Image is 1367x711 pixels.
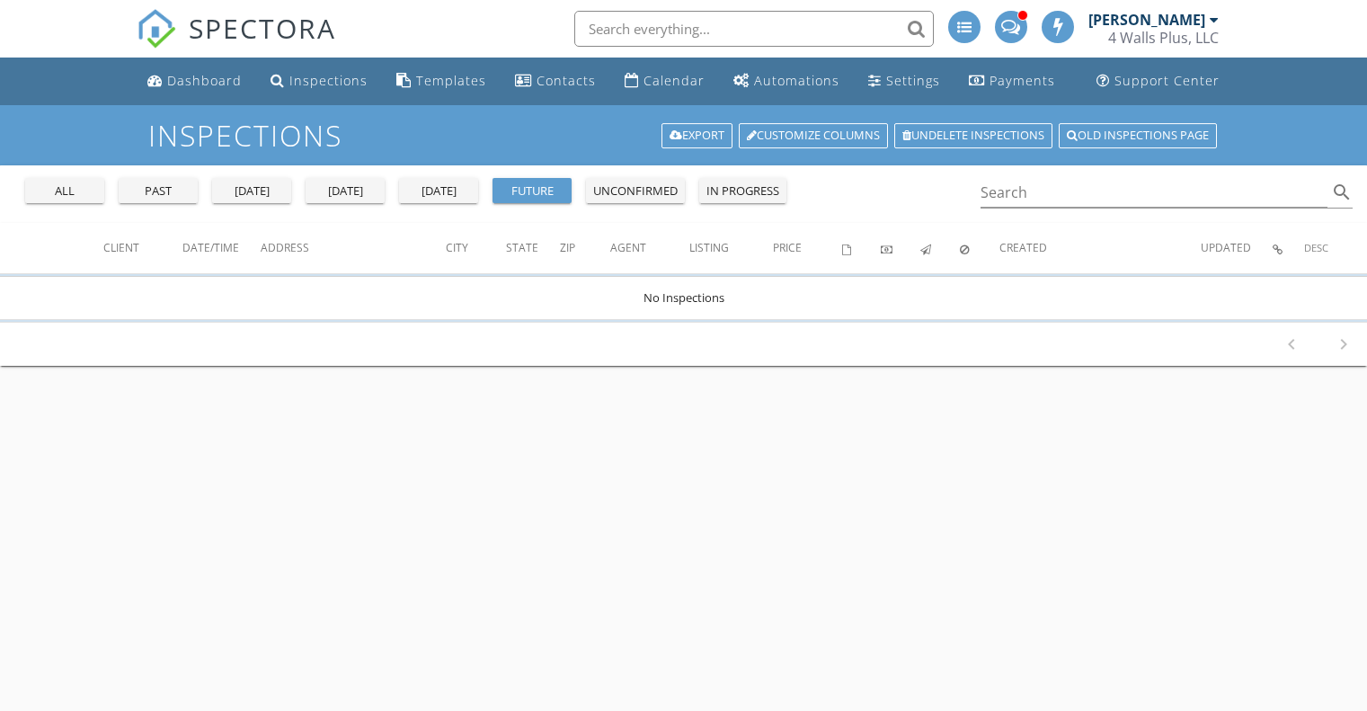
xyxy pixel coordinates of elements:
span: Agent [610,240,646,255]
div: [DATE] [219,182,284,200]
th: Client: Not sorted. [103,223,182,273]
span: Date/Time [182,240,239,255]
th: Price: Not sorted. [773,223,842,273]
a: Support Center [1089,65,1227,98]
a: Automations (Advanced) [726,65,847,98]
div: Automations [754,72,839,89]
th: Paid: Not sorted. [881,223,920,273]
div: Inspections [289,72,368,89]
th: Date/Time: Not sorted. [182,223,261,273]
th: Inspection Details: Not sorted. [1273,223,1304,273]
div: Payments [990,72,1055,89]
span: SPECTORA [189,9,336,47]
button: all [25,178,104,203]
input: Search [981,178,1328,208]
div: [PERSON_NAME] [1088,11,1205,29]
div: Contacts [537,72,596,89]
div: Dashboard [167,72,242,89]
div: Support Center [1114,72,1220,89]
button: future [493,178,572,203]
th: Agreements signed: Not sorted. [842,223,882,273]
input: Search everything... [574,11,934,47]
span: Created [999,240,1047,255]
th: Published: Not sorted. [920,223,960,273]
div: all [32,182,97,200]
th: Canceled: Not sorted. [960,223,999,273]
div: Calendar [644,72,705,89]
a: Inspections [263,65,375,98]
a: Undelete inspections [894,123,1052,148]
span: Updated [1201,240,1251,255]
a: Old inspections page [1059,123,1217,148]
th: State: Not sorted. [506,223,560,273]
div: in progress [706,182,779,200]
a: Calendar [617,65,712,98]
div: 4 Walls Plus, LLC [1108,29,1219,47]
button: [DATE] [212,178,291,203]
a: Customize Columns [739,123,888,148]
th: Agent: Not sorted. [610,223,689,273]
div: past [126,182,191,200]
div: [DATE] [406,182,471,200]
span: Zip [560,240,575,255]
a: SPECTORA [137,24,336,62]
th: Listing: Not sorted. [689,223,773,273]
div: Templates [416,72,486,89]
a: Templates [389,65,493,98]
th: City: Not sorted. [446,223,506,273]
a: Dashboard [140,65,249,98]
th: Created: Not sorted. [999,223,1201,273]
span: Address [261,240,309,255]
span: Desc [1304,241,1328,254]
button: unconfirmed [586,178,685,203]
th: Desc: Not sorted. [1304,223,1367,273]
i: search [1331,182,1353,203]
div: unconfirmed [593,182,678,200]
span: City [446,240,468,255]
a: Contacts [508,65,603,98]
div: future [500,182,564,200]
button: past [119,178,198,203]
img: The Best Home Inspection Software - Spectora [137,9,176,49]
button: in progress [699,178,786,203]
div: [DATE] [313,182,377,200]
a: Settings [861,65,947,98]
a: Export [661,123,732,148]
h1: Inspections [148,120,1219,151]
span: Price [773,240,802,255]
button: [DATE] [306,178,385,203]
span: Listing [689,240,729,255]
th: Zip: Not sorted. [560,223,610,273]
th: Address: Not sorted. [261,223,446,273]
button: [DATE] [399,178,478,203]
a: Payments [962,65,1062,98]
span: State [506,240,538,255]
span: Client [103,240,139,255]
div: Settings [886,72,940,89]
th: Updated: Not sorted. [1201,223,1273,273]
